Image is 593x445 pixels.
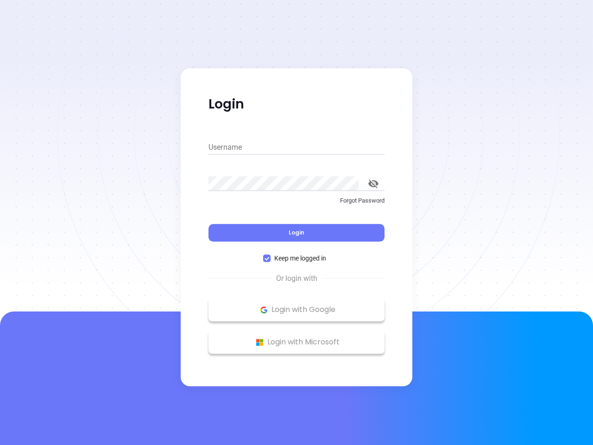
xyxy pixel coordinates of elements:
p: Login with Google [213,303,380,317]
p: Login with Microsoft [213,335,380,349]
p: Forgot Password [208,196,385,205]
button: Google Logo Login with Google [208,298,385,321]
button: toggle password visibility [362,172,385,195]
a: Forgot Password [208,196,385,213]
img: Google Logo [258,304,270,316]
span: Or login with [271,273,322,284]
button: Microsoft Logo Login with Microsoft [208,331,385,354]
p: Login [208,96,385,113]
img: Microsoft Logo [254,337,265,348]
span: Keep me logged in [271,253,330,263]
button: Login [208,224,385,242]
span: Login [289,229,304,236]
